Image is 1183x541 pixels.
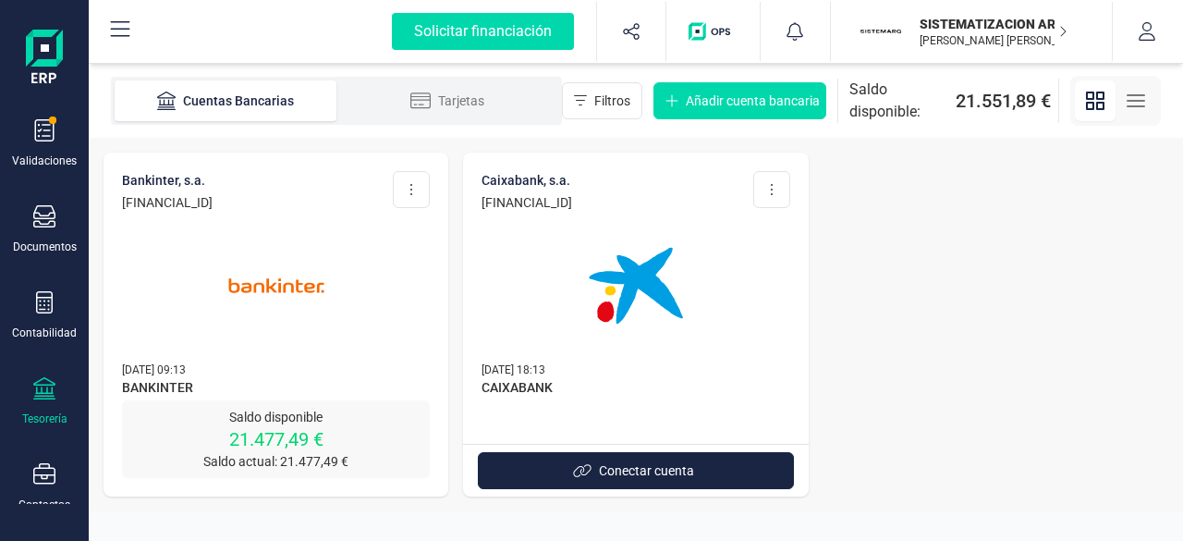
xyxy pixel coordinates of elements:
[689,22,738,41] img: Logo de OPS
[373,92,521,110] div: Tarjetas
[122,378,430,400] span: BANKINTER
[122,426,430,452] p: 21.477,49 €
[18,498,70,512] div: Contactos
[677,2,749,61] button: Logo de OPS
[599,461,694,480] span: Conectar cuenta
[482,193,572,212] p: [FINANCIAL_ID]
[853,2,1090,61] button: SISISTEMATIZACION ARQUITECTONICA EN REFORMAS SL[PERSON_NAME] [PERSON_NAME]
[482,378,789,400] span: CAIXABANK
[849,79,948,123] span: Saldo disponible:
[13,240,77,254] div: Documentos
[122,452,430,471] p: Saldo actual: 21.477,49 €
[594,92,630,110] span: Filtros
[482,363,545,376] span: [DATE] 18:13
[392,13,574,50] div: Solicitar financiación
[860,11,901,52] img: SI
[22,412,67,426] div: Tesorería
[920,33,1067,48] p: [PERSON_NAME] [PERSON_NAME]
[686,92,820,110] span: Añadir cuenta bancaria
[482,171,572,190] p: CAIXABANK, S.A.
[26,30,63,89] img: Logo Finanedi
[122,363,186,376] span: [DATE] 09:13
[370,2,596,61] button: Solicitar financiación
[12,154,77,168] div: Validaciones
[122,193,213,212] p: [FINANCIAL_ID]
[152,92,299,110] div: Cuentas Bancarias
[122,408,430,426] p: Saldo disponible
[653,82,826,119] button: Añadir cuenta bancaria
[12,326,77,340] div: Contabilidad
[562,82,642,119] button: Filtros
[956,88,1051,114] span: 21.551,89 €
[122,171,213,190] p: BANKINTER, S.A.
[920,15,1067,33] p: SISTEMATIZACION ARQUITECTONICA EN REFORMAS SL
[478,452,793,489] button: Conectar cuenta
